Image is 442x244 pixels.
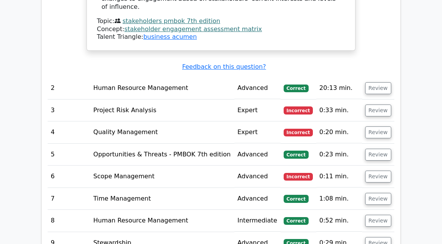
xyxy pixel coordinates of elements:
button: Review [365,149,391,161]
td: Advanced [234,188,281,210]
span: Correct [284,195,309,203]
td: 7 [48,188,90,210]
td: 0:23 min. [316,144,362,166]
td: Time Management [90,188,234,210]
td: 0:33 min. [316,100,362,121]
a: stakeholders pmbok 7th edition [123,17,220,25]
td: 20:13 min. [316,77,362,99]
button: Review [365,215,391,227]
button: Review [365,105,391,116]
div: Topic: [97,17,345,25]
td: Quality Management [90,121,234,143]
td: Advanced [234,166,281,188]
td: Human Resource Management [90,77,234,99]
div: Concept: [97,25,345,33]
td: 0:52 min. [316,210,362,232]
span: Incorrect [284,106,313,114]
td: 1:08 min. [316,188,362,210]
div: Talent Triangle: [97,17,345,41]
td: Advanced [234,77,281,99]
td: 2 [48,77,90,99]
a: Feedback on this question? [182,63,266,70]
button: Review [365,171,391,183]
td: 0:20 min. [316,121,362,143]
td: Opportunities & Threats - PMBOK 7th edition [90,144,234,166]
button: Review [365,82,391,94]
td: Intermediate [234,210,281,232]
td: 4 [48,121,90,143]
td: 6 [48,166,90,188]
button: Review [365,193,391,205]
span: Incorrect [284,129,313,136]
td: Project Risk Analysis [90,100,234,121]
td: 8 [48,210,90,232]
td: Human Resource Management [90,210,234,232]
td: Expert [234,100,281,121]
td: Scope Management [90,166,234,188]
span: Incorrect [284,173,313,181]
td: Advanced [234,144,281,166]
button: Review [365,126,391,138]
span: Correct [284,85,309,92]
span: Correct [284,217,309,225]
a: business acumen [143,33,197,40]
td: 3 [48,100,90,121]
td: 0:11 min. [316,166,362,188]
span: Correct [284,151,309,158]
td: 5 [48,144,90,166]
a: stakeholder engagement assessment matrix [125,25,262,33]
td: Expert [234,121,281,143]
